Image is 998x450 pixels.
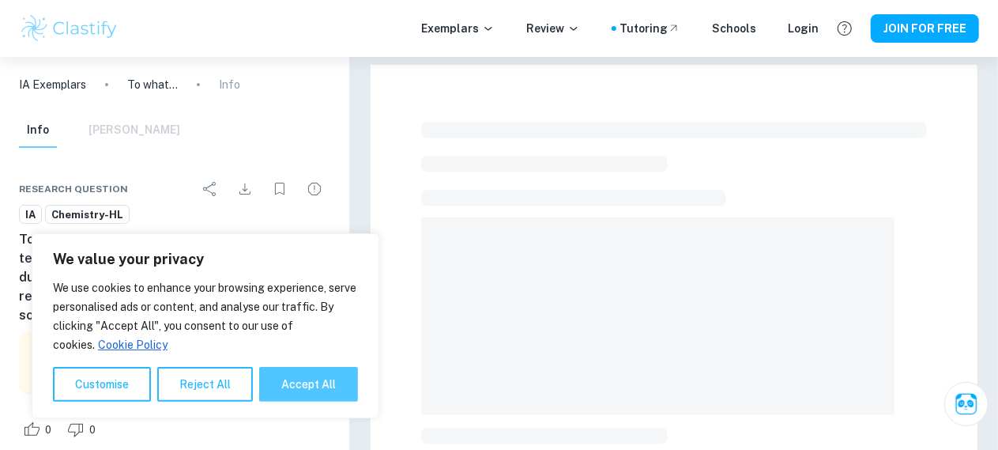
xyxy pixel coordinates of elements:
[45,205,130,225] a: Chemistry-HL
[19,205,42,225] a: IA
[219,76,240,93] p: Info
[19,417,60,442] div: Like
[264,173,296,205] div: Bookmark
[19,230,330,325] h6: To what extent does changing the initial temperature of a Spinacia oleracea solution during a bac...
[871,14,979,43] button: JOIN FOR FREE
[63,417,104,442] div: Dislike
[157,367,253,402] button: Reject All
[831,15,858,42] button: Help and Feedback
[944,382,989,426] button: Ask Clai
[259,367,358,402] button: Accept All
[20,207,41,223] span: IA
[19,113,57,148] button: Info
[81,422,104,438] span: 0
[19,76,86,93] a: IA Exemplars
[299,173,330,205] div: Report issue
[229,173,261,205] div: Download
[194,173,226,205] div: Share
[53,278,358,354] p: We use cookies to enhance your browsing experience, serve personalised ads or content, and analys...
[788,20,819,37] a: Login
[127,76,178,93] p: To what extent does changing the initial temperature of a Spinacia oleracea solution during a bac...
[46,207,129,223] span: Chemistry-HL
[19,182,128,196] span: Research question
[421,20,495,37] p: Exemplars
[526,20,580,37] p: Review
[97,338,168,352] a: Cookie Policy
[712,20,756,37] a: Schools
[36,422,60,438] span: 0
[19,13,119,44] img: Clastify logo
[53,250,358,269] p: We value your privacy
[53,367,151,402] button: Customise
[32,233,379,418] div: We value your privacy
[620,20,680,37] a: Tutoring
